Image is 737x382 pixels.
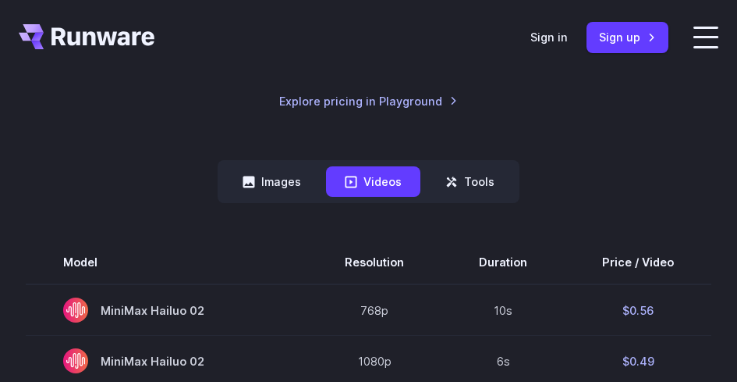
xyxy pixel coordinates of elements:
span: MiniMax Hailuo 02 [63,348,270,373]
td: 10s [441,284,565,336]
a: Sign in [530,28,568,46]
a: Go to / [19,24,154,49]
span: MiniMax Hailuo 02 [63,298,270,323]
td: 768p [307,284,441,336]
a: Explore pricing in Playground [279,92,458,110]
button: Videos [326,166,420,197]
td: $0.56 [565,284,711,336]
th: Price / Video [565,241,711,284]
button: Tools [427,166,513,197]
button: Images [224,166,320,197]
th: Resolution [307,241,441,284]
th: Duration [441,241,565,284]
th: Model [26,241,307,284]
a: Sign up [586,22,668,52]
